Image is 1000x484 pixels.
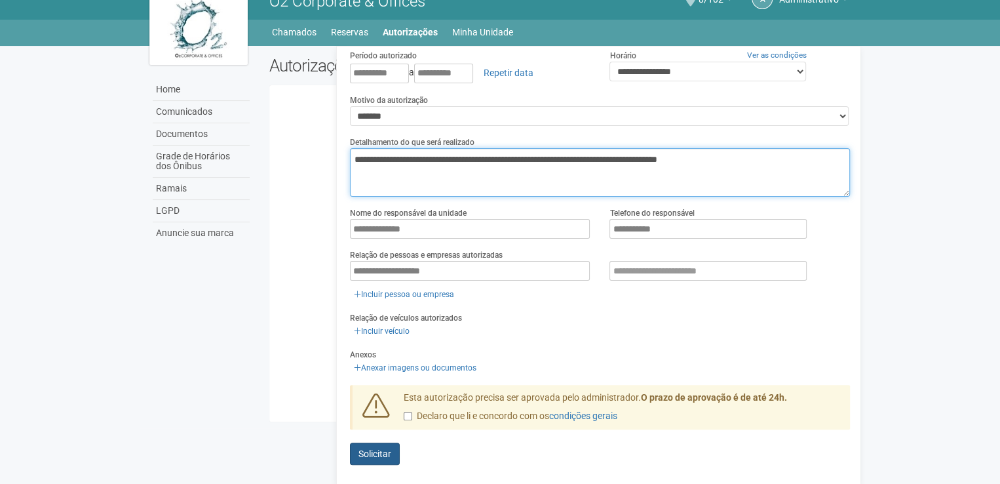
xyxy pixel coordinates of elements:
a: Chamados [272,23,317,41]
a: Comunicados [153,101,250,123]
label: Detalhamento do que será realizado [350,136,474,148]
button: Solicitar [350,443,400,465]
label: Período autorizado [350,50,417,62]
label: Relação de pessoas e empresas autorizadas [350,249,503,261]
label: Relação de veículos autorizados [350,312,462,324]
a: Repetir data [475,62,542,84]
label: Nome do responsável da unidade [350,207,467,219]
span: Solicitar [358,449,391,459]
a: Ramais [153,178,250,200]
a: Ver as condições [747,50,807,60]
h2: Autorizações [269,56,550,75]
a: Grade de Horários dos Ônibus [153,146,250,178]
label: Declaro que li e concordo com os [404,410,617,423]
label: Telefone do responsável [609,207,694,219]
a: Documentos [153,123,250,146]
label: Horário [609,50,636,62]
input: Declaro que li e concordo com oscondições gerais [404,412,412,420]
a: Incluir pessoa ou empresa [350,287,458,302]
div: Esta autorização precisa ser aprovada pelo administrador. [394,392,850,430]
a: condições gerais [549,411,617,421]
a: LGPD [153,200,250,222]
a: Anuncie sua marca [153,222,250,244]
div: Nenhuma autorização foi solicitada [279,167,841,179]
a: Autorizações [383,23,438,41]
a: Anexar imagens ou documentos [350,361,480,375]
a: Reservas [331,23,368,41]
a: Home [153,79,250,101]
label: Motivo da autorização [350,94,428,106]
label: Anexos [350,349,376,361]
strong: O prazo de aprovação é de até 24h. [641,392,787,403]
div: a [350,62,590,84]
a: Minha Unidade [452,23,513,41]
a: Incluir veículo [350,324,413,338]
